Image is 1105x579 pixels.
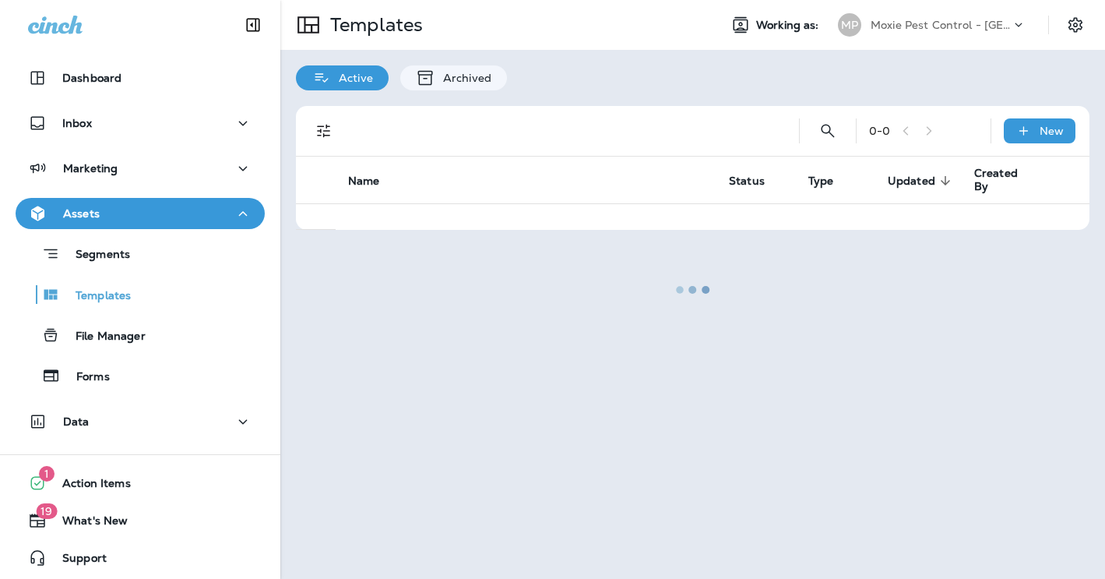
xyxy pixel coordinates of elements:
span: 1 [39,466,55,482]
p: Assets [63,207,100,220]
span: 19 [36,503,57,519]
p: Dashboard [62,72,121,84]
p: Templates [60,289,131,304]
button: Assets [16,198,265,229]
p: File Manager [60,330,146,344]
span: Support [47,552,107,570]
button: Templates [16,278,265,311]
button: Marketing [16,153,265,184]
button: Data [16,406,265,437]
span: Action Items [47,477,131,496]
button: Collapse Sidebar [231,9,275,41]
p: Marketing [63,162,118,175]
button: File Manager [16,319,265,351]
p: New [1040,125,1064,137]
p: Data [63,415,90,428]
button: Segments [16,237,265,270]
p: Forms [61,370,110,385]
button: Forms [16,359,265,392]
button: Support [16,542,265,574]
p: Segments [60,248,130,263]
p: Inbox [62,117,92,129]
button: 1Action Items [16,468,265,499]
button: 19What's New [16,505,265,536]
span: What's New [47,514,128,533]
button: Dashboard [16,62,265,94]
button: Inbox [16,108,265,139]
